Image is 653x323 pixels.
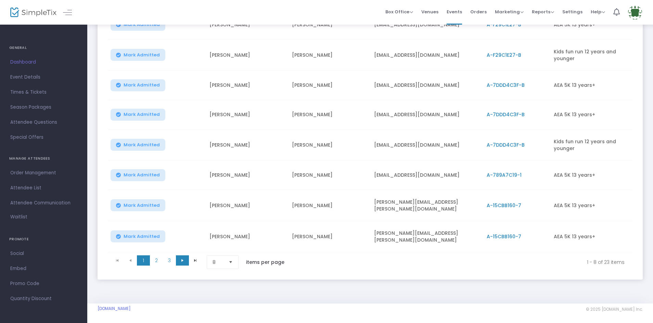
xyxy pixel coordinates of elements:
span: 8 [213,259,223,266]
button: Mark Admitted [111,139,165,151]
span: Embed [10,264,77,273]
span: Social [10,249,77,258]
span: Attendee Communication [10,199,77,207]
td: [PERSON_NAME] [288,190,370,221]
span: A-F29C1E27-B [487,52,521,58]
span: Settings [562,3,582,21]
span: Dashboard [10,58,77,67]
td: [PERSON_NAME] [205,10,288,40]
span: A-7DDD4C3F-B [487,82,525,89]
span: Help [591,9,605,15]
td: [PERSON_NAME][EMAIL_ADDRESS][PERSON_NAME][DOMAIN_NAME] [370,190,482,221]
span: Mark Admitted [124,82,160,88]
span: Mark Admitted [124,142,160,148]
td: AEA 5K 13 years+ [550,100,632,130]
td: [PERSON_NAME] [288,130,370,161]
td: [PERSON_NAME][EMAIL_ADDRESS][PERSON_NAME][DOMAIN_NAME] [370,221,482,252]
span: Season Packages [10,103,77,112]
button: Mark Admitted [111,109,165,121]
button: Mark Admitted [111,230,165,242]
span: Go to the last page [189,255,202,266]
span: Reports [532,9,554,15]
span: © 2025 [DOMAIN_NAME] Inc. [586,307,643,312]
button: Mark Admitted [111,19,165,31]
td: [EMAIL_ADDRESS][DOMAIN_NAME] [370,130,482,161]
span: Attendee Questions [10,118,77,127]
span: Special Offers [10,133,77,142]
td: [PERSON_NAME] [288,100,370,130]
span: Attendee List [10,184,77,192]
label: items per page [246,259,284,266]
td: [PERSON_NAME] [288,10,370,40]
span: Mark Admitted [124,234,160,239]
button: Mark Admitted [111,49,165,61]
span: Mark Admitted [124,112,160,117]
td: [PERSON_NAME] [288,40,370,71]
span: Mark Admitted [124,22,160,27]
span: Events [447,3,462,21]
td: [PERSON_NAME] [205,190,288,221]
td: [EMAIL_ADDRESS][DOMAIN_NAME] [370,10,482,40]
span: Mark Admitted [124,52,160,58]
td: Kids fun run 12 years and younger [550,40,632,71]
td: Kids fun run 12 years and younger [550,130,632,161]
span: Go to the next page [176,255,189,266]
td: [EMAIL_ADDRESS][DOMAIN_NAME] [370,100,482,130]
td: [PERSON_NAME] [288,221,370,252]
span: Go to the last page [193,258,198,263]
span: Marketing [495,9,524,15]
button: Select [226,256,235,269]
td: AEA 5K 13 years+ [550,221,632,252]
span: A-7DDD4C3F-B [487,111,525,118]
h4: GENERAL [9,41,78,55]
td: [PERSON_NAME] [205,100,288,130]
span: Quantity Discount [10,294,77,303]
span: Go to the next page [180,258,185,263]
span: Orders [470,3,487,21]
td: [EMAIL_ADDRESS][DOMAIN_NAME] [370,40,482,71]
span: Order Management [10,169,77,177]
a: [DOMAIN_NAME] [98,306,131,311]
td: [EMAIL_ADDRESS][DOMAIN_NAME] [370,161,482,190]
span: Times & Tickets [10,88,77,97]
td: [PERSON_NAME] [205,130,288,161]
td: [PERSON_NAME] [288,161,370,190]
button: Mark Admitted [111,169,165,181]
td: AEA 5K 13 years+ [550,161,632,190]
span: Waitlist [10,214,27,220]
td: AEA 5K 13 years+ [550,10,632,40]
span: A-F29C1E27-B [487,21,521,28]
span: Box Office [385,9,413,15]
td: [PERSON_NAME] [205,71,288,100]
span: Promo Code [10,279,77,288]
span: A-15CBB160-7 [487,233,521,240]
span: A-7DDD4C3F-B [487,142,525,148]
span: Event Details [10,73,77,82]
td: [PERSON_NAME] [205,40,288,71]
kendo-pager-info: 1 - 8 of 23 items [299,255,625,269]
td: [PERSON_NAME] [205,161,288,190]
span: A-789A7C19-1 [487,172,522,178]
span: Venues [421,3,438,21]
span: A-15CBB160-7 [487,202,521,209]
span: Page 3 [163,255,176,266]
span: Mark Admitted [124,172,160,178]
td: [EMAIL_ADDRESS][DOMAIN_NAME] [370,71,482,100]
td: [PERSON_NAME] [288,71,370,100]
button: Mark Admitted [111,79,165,91]
td: [PERSON_NAME] [205,221,288,252]
span: Mark Admitted [124,203,160,208]
span: Page 1 [137,255,150,266]
h4: PROMOTE [9,232,78,246]
h4: MANAGE ATTENDEES [9,152,78,165]
button: Mark Admitted [111,199,165,211]
td: AEA 5K 13 years+ [550,190,632,221]
td: AEA 5K 13 years+ [550,71,632,100]
span: Page 2 [150,255,163,266]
